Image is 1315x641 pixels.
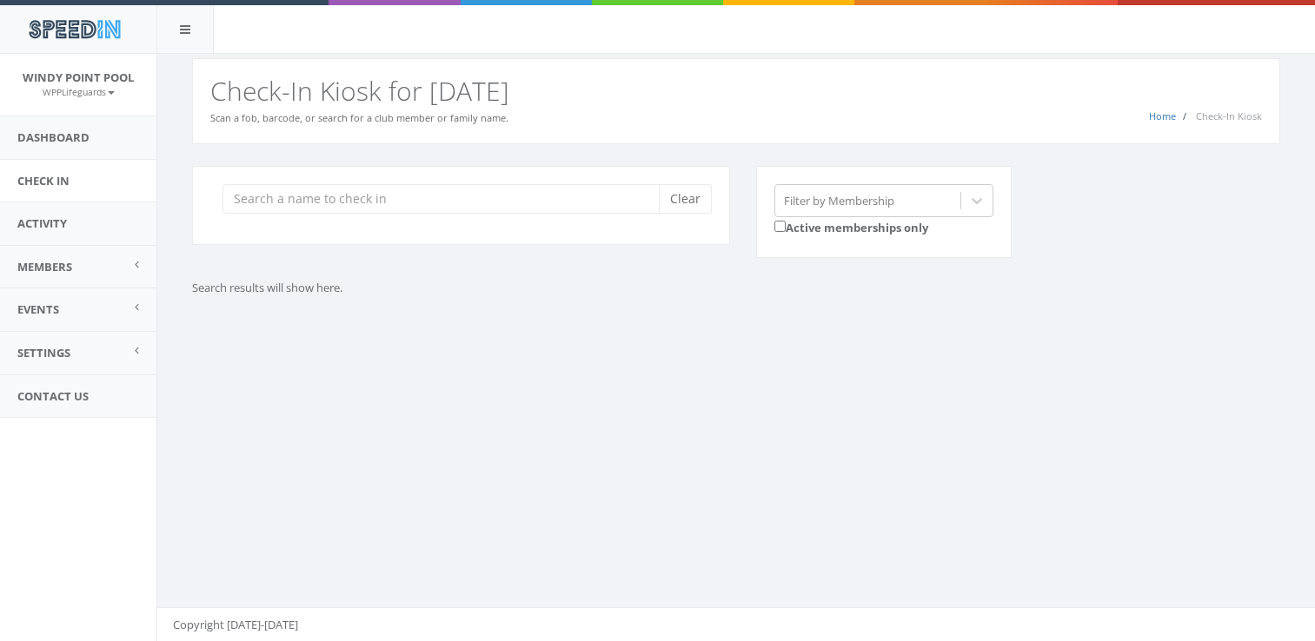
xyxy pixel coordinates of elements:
button: Clear [659,184,712,214]
small: WPPLifeguards [43,86,115,98]
a: Home [1149,109,1176,122]
div: Filter by Membership [784,192,894,208]
input: Active memberships only [774,221,786,232]
label: Active memberships only [774,217,928,236]
span: Members [17,259,72,274]
img: speedin_logo.png [20,13,129,45]
span: Events [17,301,59,317]
h2: Check-In Kiosk for [DATE] [210,76,1262,105]
small: Scan a fob, barcode, or search for a club member or family name. [210,111,508,124]
span: Settings [17,345,70,360]
p: Search results will show here. [192,280,1000,296]
span: Contact Us [17,388,89,404]
span: Check-In Kiosk [1196,109,1262,122]
span: Windy Point Pool [23,69,134,85]
a: WPPLifeguards [43,83,115,99]
input: Search a name to check in [222,184,672,214]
